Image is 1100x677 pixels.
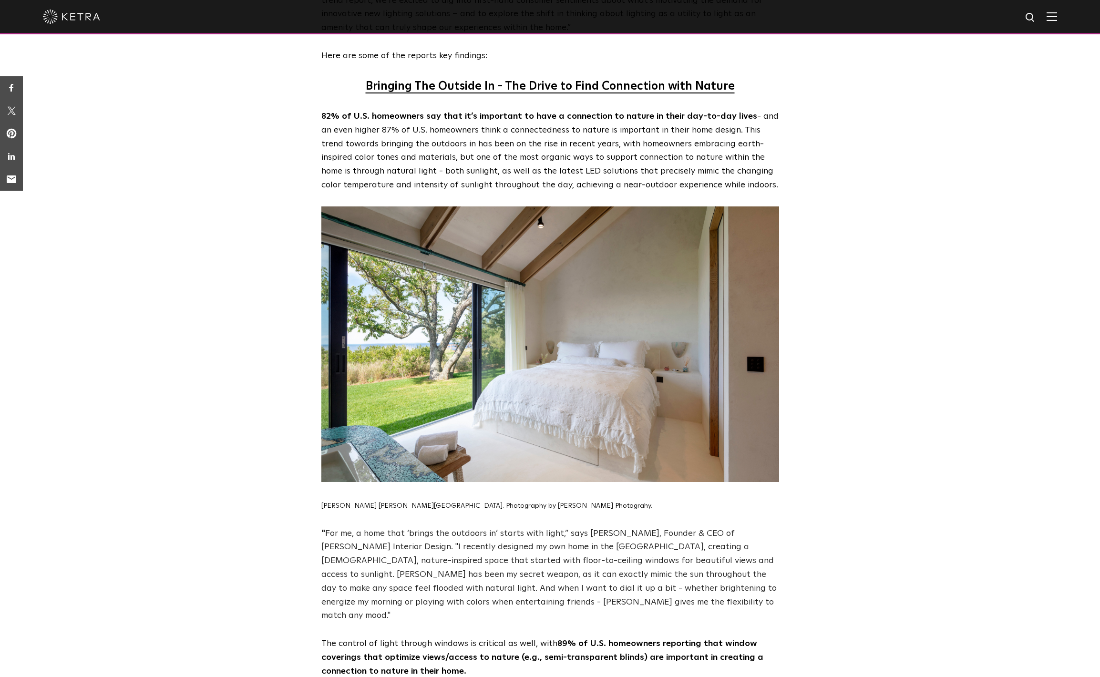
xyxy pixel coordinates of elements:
[366,81,735,92] u: Bringing The Outside In - The Drive to Find Connection with Nature
[321,503,652,509] span: [PERSON_NAME] [PERSON_NAME][GEOGRAPHIC_DATA]. Photography by [PERSON_NAME] Photograhy.
[321,639,763,676] strong: 89% of U.S. homeowners reporting that window coverings that optimize views/access to nature (e.g....
[321,529,325,538] span: "
[1047,12,1057,21] img: Hamburger%20Nav.svg
[321,639,763,676] span: The control of light through windows is critical as well, with
[43,10,100,24] img: ketra-logo-2019-white
[321,49,779,63] p: Here are some of the reports key findings:
[321,529,777,620] span: For me, a home that ‘brings the outdoors in’ starts with light,” says [PERSON_NAME], Founder & CE...
[1025,12,1037,24] img: search icon
[321,206,779,482] img: A bedroom photographed in the afternoon with daylight streaming in from a sliding glass door alon...
[321,112,757,121] span: 82% of U.S. homeowners say that it’s important to have a connection to nature in their day-to-day...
